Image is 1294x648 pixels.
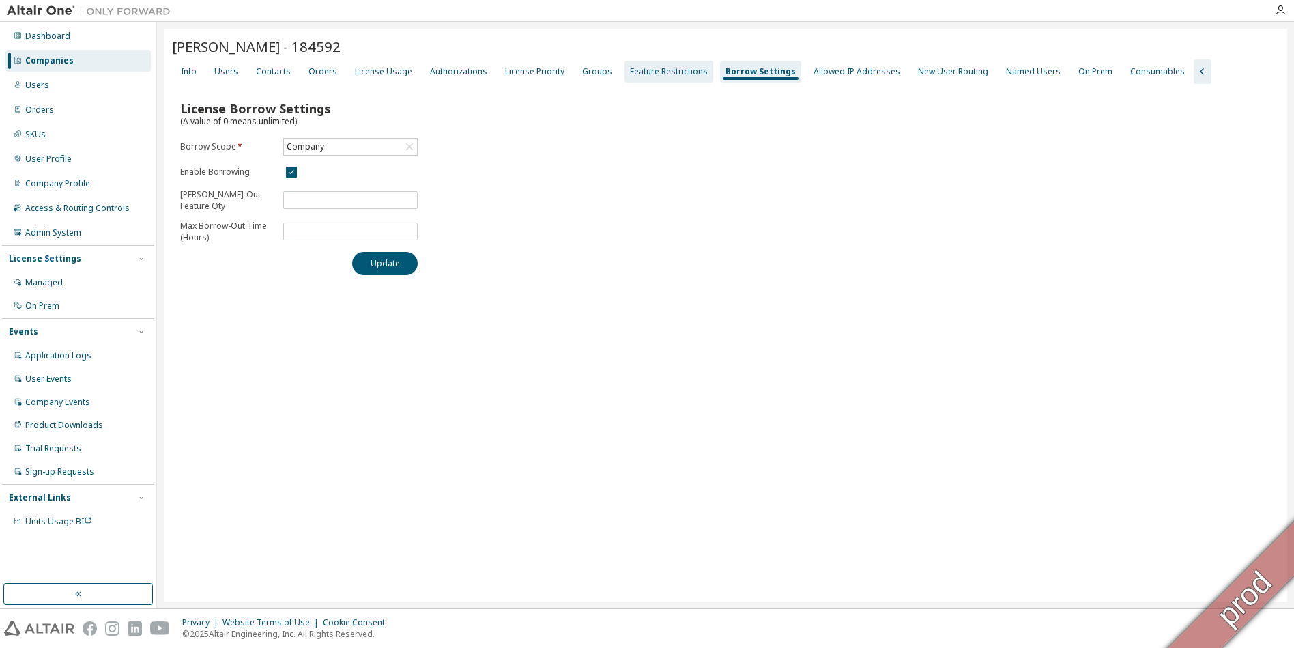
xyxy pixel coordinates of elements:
[1130,66,1185,77] div: Consumables
[150,621,170,636] img: youtube.svg
[308,66,337,77] div: Orders
[25,104,54,115] div: Orders
[182,628,393,640] p: © 2025 Altair Engineering, Inc. All Rights Reserved.
[630,66,708,77] div: Feature Restrictions
[180,167,275,178] label: Enable Borrowing
[25,31,70,42] div: Dashboard
[1006,66,1061,77] div: Named Users
[180,141,275,152] label: Borrow Scope
[323,617,393,628] div: Cookie Consent
[25,397,90,408] div: Company Events
[180,100,330,117] span: License Borrow Settings
[181,66,197,77] div: Info
[256,66,291,77] div: Contacts
[25,420,103,431] div: Product Downloads
[430,66,487,77] div: Authorizations
[1078,66,1112,77] div: On Prem
[25,80,49,91] div: Users
[25,178,90,189] div: Company Profile
[222,617,323,628] div: Website Terms of Use
[725,66,796,77] div: Borrow Settings
[9,326,38,337] div: Events
[25,203,130,214] div: Access & Routing Controls
[180,220,275,243] p: Max Borrow-Out Time (Hours)
[214,66,238,77] div: Users
[25,466,94,477] div: Sign-up Requests
[172,37,341,56] span: [PERSON_NAME] - 184592
[9,253,81,264] div: License Settings
[25,443,81,454] div: Trial Requests
[814,66,900,77] div: Allowed IP Addresses
[355,66,412,77] div: License Usage
[284,139,417,155] div: Company
[25,516,92,527] span: Units Usage BI
[9,492,71,503] div: External Links
[582,66,612,77] div: Groups
[180,188,275,212] p: [PERSON_NAME]-Out Feature Qty
[25,55,74,66] div: Companies
[25,154,72,165] div: User Profile
[25,300,59,311] div: On Prem
[25,277,63,288] div: Managed
[25,129,46,140] div: SKUs
[180,115,297,127] span: (A value of 0 means unlimited)
[285,139,326,154] div: Company
[352,252,418,275] button: Update
[505,66,564,77] div: License Priority
[4,621,74,636] img: altair_logo.svg
[83,621,97,636] img: facebook.svg
[25,350,91,361] div: Application Logs
[105,621,119,636] img: instagram.svg
[128,621,142,636] img: linkedin.svg
[25,374,72,384] div: User Events
[7,4,177,18] img: Altair One
[182,617,222,628] div: Privacy
[918,66,988,77] div: New User Routing
[25,227,81,238] div: Admin System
